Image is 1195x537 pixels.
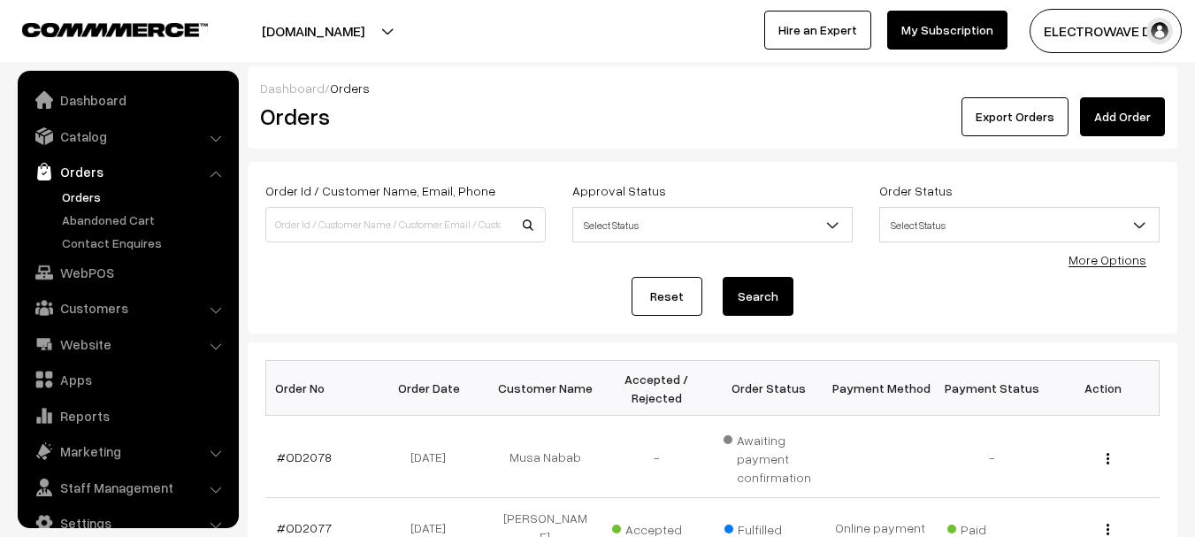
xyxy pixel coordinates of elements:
[22,257,233,288] a: WebPOS
[330,81,370,96] span: Orders
[22,328,233,360] a: Website
[378,416,489,498] td: [DATE]
[57,234,233,252] a: Contact Enquires
[572,207,853,242] span: Select Status
[1146,18,1173,44] img: user
[260,79,1165,97] div: /
[936,361,1047,416] th: Payment Status
[57,211,233,229] a: Abandoned Cart
[936,416,1047,498] td: -
[489,416,601,498] td: Musa Nabab
[1047,361,1159,416] th: Action
[601,416,712,498] td: -
[961,97,1069,136] button: Export Orders
[22,18,177,39] a: COMMMERCE
[601,361,712,416] th: Accepted / Rejected
[764,11,871,50] a: Hire an Expert
[265,207,546,242] input: Order Id / Customer Name / Customer Email / Customer Phone
[22,23,208,36] img: COMMMERCE
[824,361,936,416] th: Payment Method
[22,292,233,324] a: Customers
[723,277,793,316] button: Search
[22,156,233,188] a: Orders
[22,120,233,152] a: Catalog
[632,277,702,316] a: Reset
[22,364,233,395] a: Apps
[22,84,233,116] a: Dashboard
[1069,252,1146,267] a: More Options
[879,207,1160,242] span: Select Status
[22,472,233,503] a: Staff Management
[277,520,332,535] a: #OD2077
[573,210,852,241] span: Select Status
[887,11,1007,50] a: My Subscription
[724,426,814,487] span: Awaiting payment confirmation
[265,181,495,200] label: Order Id / Customer Name, Email, Phone
[200,9,426,53] button: [DOMAIN_NAME]
[277,449,332,464] a: #OD2078
[22,400,233,432] a: Reports
[378,361,489,416] th: Order Date
[572,181,666,200] label: Approval Status
[260,103,544,130] h2: Orders
[22,435,233,467] a: Marketing
[260,81,325,96] a: Dashboard
[713,361,824,416] th: Order Status
[266,361,378,416] th: Order No
[489,361,601,416] th: Customer Name
[1107,524,1109,535] img: Menu
[1107,453,1109,464] img: Menu
[1080,97,1165,136] a: Add Order
[879,181,953,200] label: Order Status
[1030,9,1182,53] button: ELECTROWAVE DE…
[880,210,1159,241] span: Select Status
[57,188,233,206] a: Orders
